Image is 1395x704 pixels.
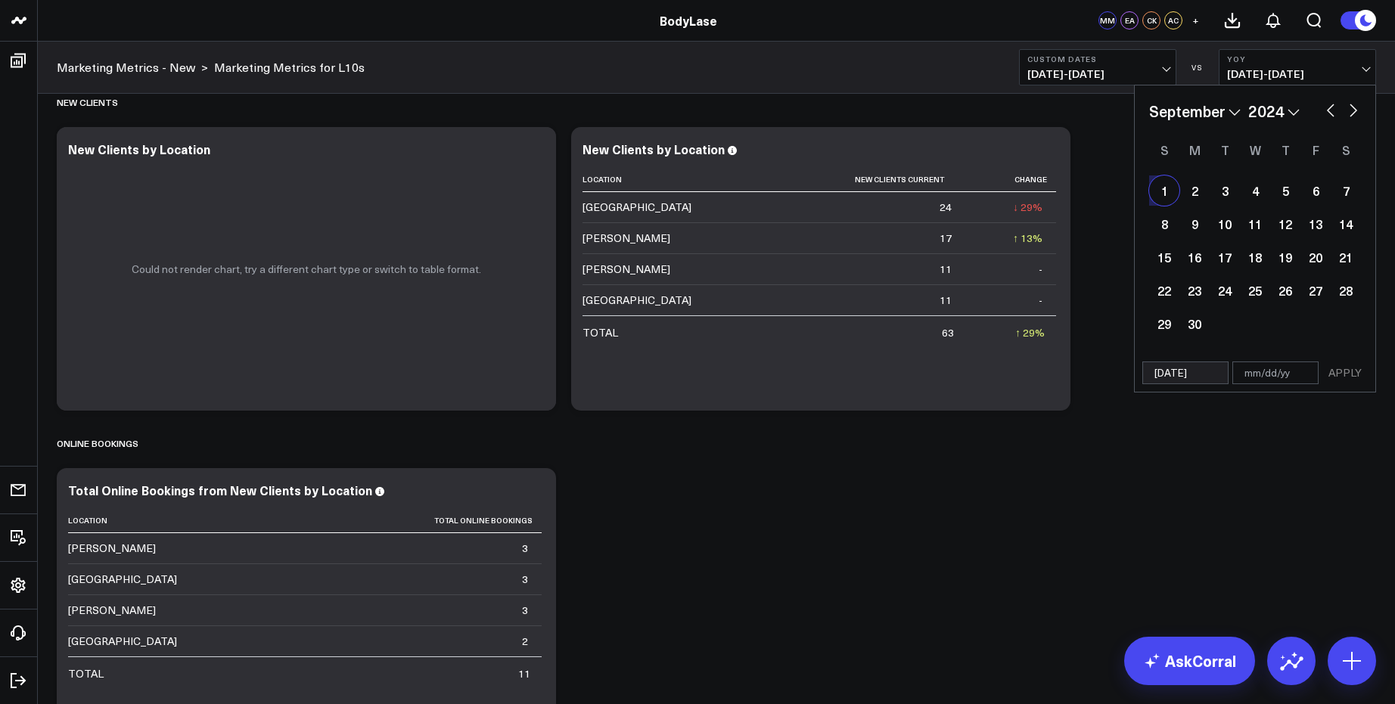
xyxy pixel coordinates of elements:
div: ↓ 29% [1013,200,1042,215]
div: EA [1120,11,1139,29]
div: Online Bookings [57,426,138,461]
a: AskCorral [1124,637,1255,685]
div: New Clients by Location [583,141,725,157]
div: New Clients [57,85,118,119]
span: + [1192,15,1199,26]
div: 3 [522,572,528,587]
span: [DATE] - [DATE] [1227,68,1368,80]
div: 3 [522,541,528,556]
div: - [1039,262,1042,277]
button: + [1186,11,1204,29]
input: mm/dd/yy [1142,361,1229,384]
div: Total Online Bookings from New Clients by Location [68,482,372,498]
div: 24 [940,200,952,215]
div: TOTAL [583,325,618,340]
div: CK [1142,11,1160,29]
div: [GEOGRAPHIC_DATA] [583,200,691,215]
div: ↑ 29% [1015,325,1045,340]
div: Wednesday [1240,138,1270,162]
div: Friday [1300,138,1331,162]
b: Custom Dates [1027,54,1168,64]
button: Custom Dates[DATE]-[DATE] [1019,49,1176,85]
div: 11 [940,293,952,308]
a: Marketing Metrics - New [57,59,195,76]
div: [GEOGRAPHIC_DATA] [68,572,177,587]
a: Marketing Metrics for L10s [214,59,365,76]
p: Could not render chart, try a different chart type or switch to table format. [132,263,481,275]
div: 63 [942,325,954,340]
div: [PERSON_NAME] [583,262,670,277]
button: YoY[DATE]-[DATE] [1219,49,1376,85]
th: New Clients Current [734,167,965,192]
div: Monday [1179,138,1210,162]
th: Total Online Bookings [219,508,542,533]
b: YoY [1227,54,1368,64]
div: New Clients by Location [68,141,210,157]
div: ↑ 13% [1013,231,1042,246]
div: [PERSON_NAME] [68,541,156,556]
div: 3 [522,603,528,618]
div: [GEOGRAPHIC_DATA] [68,634,177,649]
button: APPLY [1322,361,1368,384]
div: TOTAL [68,666,104,681]
div: MM [1098,11,1117,29]
div: 2 [522,634,528,649]
div: Saturday [1331,138,1361,162]
div: VS [1184,63,1211,72]
th: Location [68,508,219,533]
span: [DATE] - [DATE] [1027,68,1168,80]
div: [PERSON_NAME] [68,603,156,618]
div: AC [1164,11,1182,29]
div: [PERSON_NAME] [583,231,670,246]
div: Thursday [1270,138,1300,162]
div: Tuesday [1210,138,1240,162]
div: > [57,59,208,76]
div: 11 [940,262,952,277]
div: 11 [518,666,530,681]
div: Sunday [1149,138,1179,162]
th: Change [965,167,1056,192]
div: - [1039,293,1042,308]
a: BodyLase [660,12,717,29]
div: [GEOGRAPHIC_DATA] [583,293,691,308]
input: mm/dd/yy [1232,361,1319,384]
div: 17 [940,231,952,246]
th: Location [583,167,734,192]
